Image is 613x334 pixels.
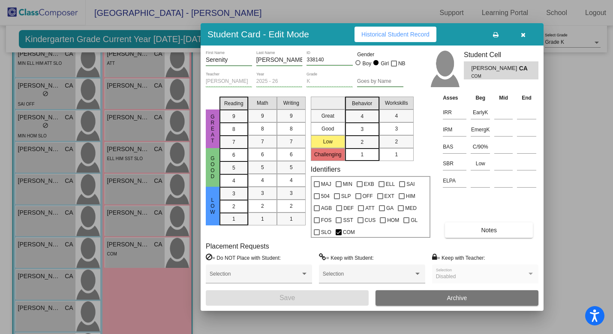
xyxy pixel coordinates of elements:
span: MAJ [321,179,331,189]
span: 2 [261,202,264,210]
span: 2 [395,138,398,146]
span: Math [257,99,268,107]
span: MIN [343,179,352,189]
button: Historical Student Record [355,27,436,42]
span: AGB [321,203,332,213]
span: 6 [232,151,235,159]
span: 9 [290,112,293,120]
span: CUS [365,215,376,225]
span: Disabled [436,273,456,279]
span: 7 [261,138,264,146]
span: COM [471,73,513,79]
span: MED [405,203,417,213]
input: assessment [443,174,466,187]
span: Great [209,114,216,144]
label: Identifiers [311,165,340,173]
span: 1 [232,215,235,223]
span: 4 [361,112,364,120]
span: ATT [365,203,375,213]
span: FOS [321,215,332,225]
span: SST [343,215,353,225]
div: Boy [362,60,372,67]
input: teacher [206,79,252,85]
label: = Keep with Student: [319,253,374,262]
mat-label: Gender [357,51,403,58]
span: 3 [290,189,293,197]
span: Historical Student Record [361,31,430,38]
input: assessment [443,157,466,170]
span: 8 [290,125,293,133]
span: Save [279,294,295,301]
span: 5 [261,164,264,171]
span: 9 [232,112,235,120]
span: Writing [283,99,299,107]
span: 3 [261,189,264,197]
input: Enter ID [306,57,353,63]
h3: Student Cell [464,51,538,59]
span: EXT [385,191,394,201]
span: 1 [361,151,364,158]
span: 3 [361,125,364,133]
span: 6 [261,151,264,158]
th: End [515,93,538,103]
span: Workskills [385,99,408,107]
span: 5 [290,164,293,171]
span: 7 [232,138,235,146]
th: Beg [469,93,492,103]
span: ELL [386,179,395,189]
span: 9 [261,112,264,120]
input: assessment [443,106,466,119]
span: Behavior [352,100,372,107]
span: 8 [261,125,264,133]
span: 4 [261,176,264,184]
span: DEF [343,203,354,213]
span: Good [209,155,216,179]
span: 4 [290,176,293,184]
span: SAI [406,179,415,189]
span: 2 [290,202,293,210]
span: Notes [481,227,497,234]
span: 1 [261,215,264,223]
input: grade [306,79,353,85]
span: 6 [290,151,293,158]
span: 1 [290,215,293,223]
span: SLO [321,227,331,237]
span: 3 [232,190,235,197]
button: Notes [445,222,533,238]
span: 2 [232,203,235,210]
th: Asses [441,93,469,103]
span: Archive [447,295,467,301]
span: OFF [363,191,373,201]
span: NB [398,58,406,69]
span: 2 [361,138,364,146]
span: COM [343,227,355,237]
h3: Student Card - Edit Mode [207,29,309,39]
span: 8 [232,125,235,133]
label: = Keep with Teacher: [432,253,485,262]
input: year [256,79,303,85]
span: HOM [387,215,399,225]
span: [PERSON_NAME] [471,64,519,73]
label: = Do NOT Place with Student: [206,253,281,262]
span: EXB [364,179,374,189]
span: GL [411,215,418,225]
span: 4 [232,177,235,185]
span: HIM [406,191,415,201]
input: goes by name [357,79,403,85]
span: GA [386,203,394,213]
th: Mid [492,93,515,103]
span: 5 [232,164,235,172]
span: Reading [224,100,243,107]
span: 504 [321,191,330,201]
span: 1 [395,151,398,158]
button: Archive [376,290,538,306]
label: Placement Requests [206,242,269,250]
input: assessment [443,123,466,136]
span: 3 [395,125,398,133]
span: Low [209,197,216,215]
div: Girl [380,60,389,67]
span: 7 [290,138,293,146]
input: assessment [443,140,466,153]
span: CA [519,64,531,73]
button: Save [206,290,369,306]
